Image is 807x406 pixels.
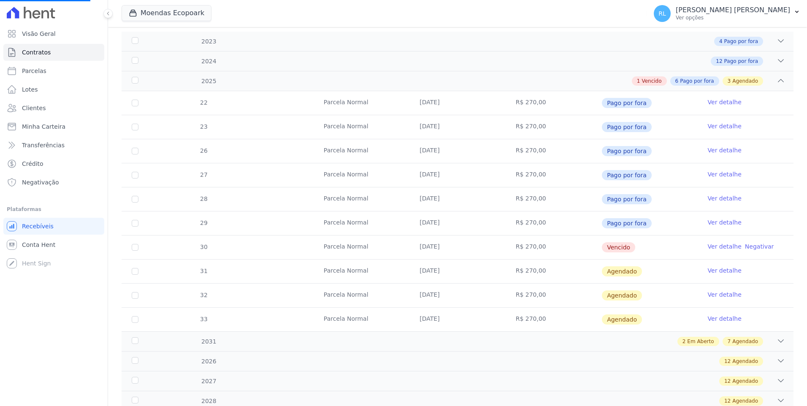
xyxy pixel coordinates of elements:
[728,338,731,345] span: 7
[708,242,742,251] a: Ver detalhe
[409,91,505,115] td: [DATE]
[602,170,652,180] span: Pago por fora
[3,118,104,135] a: Minha Carteira
[724,357,731,365] span: 12
[409,115,505,139] td: [DATE]
[506,284,601,307] td: R$ 270,00
[506,308,601,331] td: R$ 270,00
[22,30,56,38] span: Visão Geral
[132,100,138,106] input: Só é possível selecionar pagamentos em aberto
[602,218,652,228] span: Pago por fora
[132,172,138,179] input: Só é possível selecionar pagamentos em aberto
[506,91,601,115] td: R$ 270,00
[22,141,65,149] span: Transferências
[314,115,409,139] td: Parcela Normal
[506,211,601,235] td: R$ 270,00
[708,170,742,179] a: Ver detalhe
[719,38,723,45] span: 4
[728,77,731,85] span: 3
[22,85,38,94] span: Lotes
[22,160,43,168] span: Crédito
[675,77,679,85] span: 6
[708,194,742,203] a: Ver detalhe
[642,77,661,85] span: Vencido
[602,146,652,156] span: Pago por fora
[680,77,714,85] span: Pago por fora
[637,77,640,85] span: 1
[409,187,505,211] td: [DATE]
[199,244,208,250] span: 30
[676,14,790,21] p: Ver opções
[647,2,807,25] button: RL [PERSON_NAME] [PERSON_NAME] Ver opções
[724,397,731,405] span: 12
[708,122,742,130] a: Ver detalhe
[132,244,138,251] input: default
[506,115,601,139] td: R$ 270,00
[22,104,46,112] span: Clientes
[409,235,505,259] td: [DATE]
[3,218,104,235] a: Recebíveis
[3,100,104,116] a: Clientes
[314,163,409,187] td: Parcela Normal
[716,57,722,65] span: 12
[199,99,208,106] span: 22
[708,314,742,323] a: Ver detalhe
[708,266,742,275] a: Ver detalhe
[3,137,104,154] a: Transferências
[708,290,742,299] a: Ver detalhe
[132,268,138,275] input: default
[732,397,758,405] span: Agendado
[3,155,104,172] a: Crédito
[658,11,666,16] span: RL
[3,81,104,98] a: Lotes
[314,235,409,259] td: Parcela Normal
[732,338,758,345] span: Agendado
[409,211,505,235] td: [DATE]
[3,62,104,79] a: Parcelas
[199,292,208,298] span: 32
[22,122,65,131] span: Minha Carteira
[602,314,642,325] span: Agendado
[745,243,774,250] a: Negativar
[708,146,742,154] a: Ver detalhe
[732,377,758,385] span: Agendado
[132,292,138,299] input: default
[682,338,686,345] span: 2
[409,308,505,331] td: [DATE]
[724,377,731,385] span: 12
[732,357,758,365] span: Agendado
[732,77,758,85] span: Agendado
[724,38,758,45] span: Pago por fora
[602,290,642,300] span: Agendado
[3,236,104,253] a: Conta Hent
[199,219,208,226] span: 29
[199,147,208,154] span: 26
[199,316,208,322] span: 33
[506,139,601,163] td: R$ 270,00
[708,98,742,106] a: Ver detalhe
[132,196,138,203] input: Só é possível selecionar pagamentos em aberto
[409,163,505,187] td: [DATE]
[708,218,742,227] a: Ver detalhe
[22,222,54,230] span: Recebíveis
[724,57,758,65] span: Pago por fora
[314,187,409,211] td: Parcela Normal
[506,187,601,211] td: R$ 270,00
[687,338,714,345] span: Em Aberto
[506,260,601,283] td: R$ 270,00
[132,124,138,130] input: Só é possível selecionar pagamentos em aberto
[506,163,601,187] td: R$ 270,00
[314,308,409,331] td: Parcela Normal
[22,67,46,75] span: Parcelas
[506,235,601,259] td: R$ 270,00
[199,123,208,130] span: 23
[132,148,138,154] input: Só é possível selecionar pagamentos em aberto
[7,204,101,214] div: Plataformas
[3,44,104,61] a: Contratos
[22,241,55,249] span: Conta Hent
[314,284,409,307] td: Parcela Normal
[132,220,138,227] input: Só é possível selecionar pagamentos em aberto
[602,194,652,204] span: Pago por fora
[199,171,208,178] span: 27
[22,178,59,187] span: Negativação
